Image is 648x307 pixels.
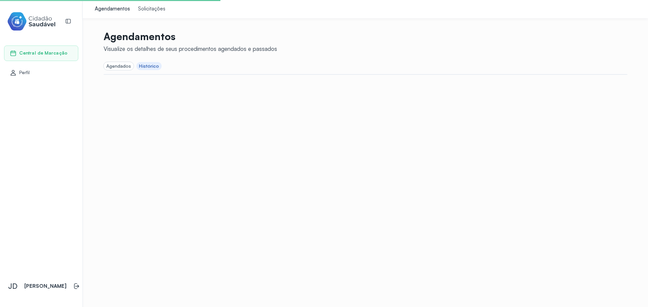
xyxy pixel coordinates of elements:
[138,6,165,12] div: Solicitações
[7,11,56,32] img: cidadao-saudavel-filled-logo.svg
[10,50,73,57] a: Central de Marcação
[139,63,159,69] div: Histórico
[104,45,277,52] div: Visualize os detalhes de seus procedimentos agendados e passados
[106,63,131,69] div: Agendados
[19,50,67,56] span: Central de Marcação
[10,69,73,76] a: Perfil
[19,70,30,75] span: Perfil
[24,283,66,289] p: [PERSON_NAME]
[8,282,18,290] span: JD
[95,6,130,12] div: Agendamentos
[104,30,277,42] p: Agendamentos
